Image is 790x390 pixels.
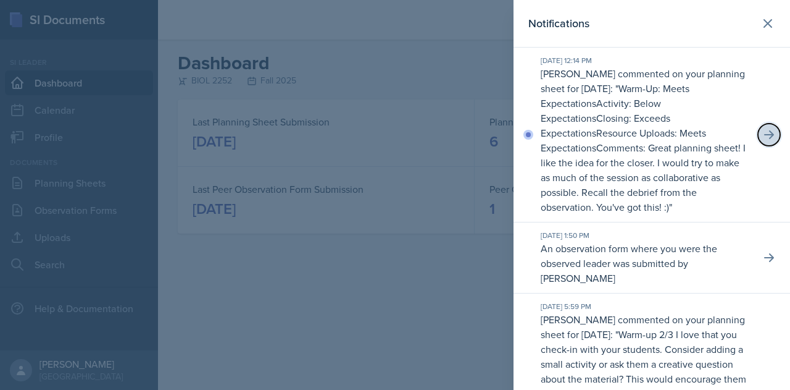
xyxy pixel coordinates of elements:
[541,55,750,66] div: [DATE] 12:14 PM
[528,15,589,32] h2: Notifications
[541,241,750,286] p: An observation form where you were the observed leader was submitted by [PERSON_NAME]
[541,230,750,241] div: [DATE] 1:50 PM
[541,96,661,125] p: Activity: Below Expectations
[541,141,746,214] p: Comments: Great planning sheet! I like the idea for the closer. I would try to make as much of th...
[541,111,670,140] p: Closing: Exceeds Expectations
[541,66,750,214] p: [PERSON_NAME] commented on your planning sheet for [DATE]: " "
[541,126,706,155] p: Resource Uploads: Meets Expectations
[541,301,750,312] div: [DATE] 5:59 PM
